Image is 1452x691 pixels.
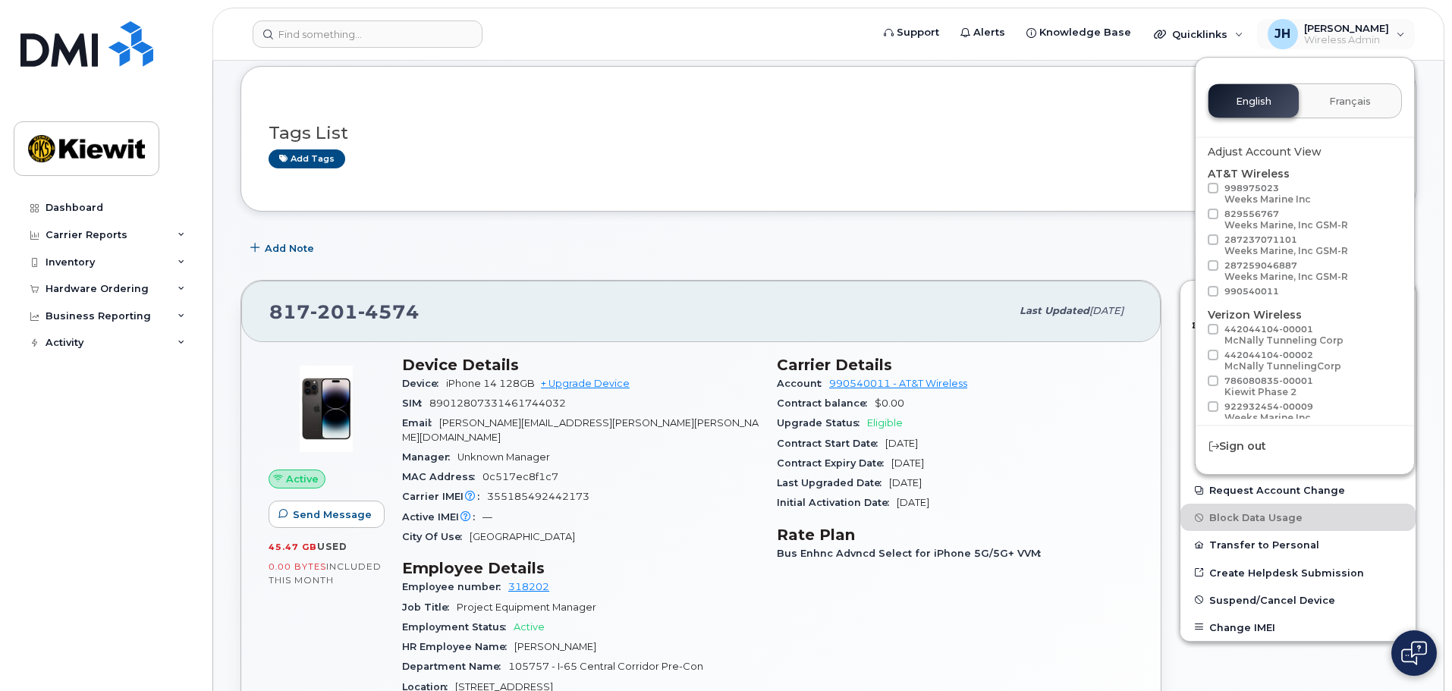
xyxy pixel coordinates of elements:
span: Send Message [293,507,372,522]
span: 201 [310,300,358,323]
div: Weeks Marine, Inc GSM-R [1224,219,1348,231]
h3: Rate Plan [777,526,1133,544]
img: Open chat [1401,641,1427,665]
span: Device [402,378,446,389]
span: Add Note [265,241,314,256]
button: Enable Call Forwarding [1180,422,1416,449]
button: Send Message [269,501,385,528]
span: Contract balance [777,397,875,409]
span: Français [1329,96,1371,108]
span: 4574 [358,300,420,323]
span: [PERSON_NAME] [514,641,596,652]
button: Transfer to Personal [1180,531,1416,558]
span: 89012807331461744032 [429,397,566,409]
span: MAC Address [402,471,482,482]
span: [DATE] [897,497,929,508]
span: City Of Use [402,531,470,542]
span: Last Upgraded Date [777,477,889,488]
span: 442044104-00002 [1224,350,1341,372]
span: 287237071101 [1224,234,1348,256]
span: Suspend/Cancel Device [1209,594,1335,605]
span: — [482,511,492,523]
span: 817 [269,300,420,323]
input: Find something... [253,20,482,48]
div: Kiewit Phase 2 [1224,386,1313,397]
span: [DATE] [885,438,918,449]
div: AT&T Wireless [1208,166,1402,301]
img: image20231002-3703462-njx0qo.jpeg [281,363,372,454]
span: 442044104-00001 [1224,324,1344,346]
span: [DATE] [1089,305,1124,316]
a: Edit Device / Employee [1180,281,1416,308]
button: Reset Voicemail [1180,340,1416,367]
div: Quicklinks [1143,19,1254,49]
span: 355185492442173 [487,491,589,502]
span: Manager [402,451,457,463]
div: Sign out [1196,432,1414,460]
span: 105757 - I-65 Central Corridor Pre-Con [508,661,703,672]
button: Request Account Change [1180,476,1416,504]
span: Active [286,472,319,486]
button: Add Roaming Package [1180,309,1416,340]
h3: Employee Details [402,559,759,577]
span: [DATE] [891,457,924,469]
span: Unknown Manager [457,451,550,463]
span: Contract Expiry Date [777,457,891,469]
span: Project Equipment Manager [457,601,596,613]
a: Support [873,17,950,48]
span: HR Employee Name [402,641,514,652]
span: included this month [269,561,382,586]
button: Change IMEI [1180,614,1416,641]
span: 922932454-00009 [1224,401,1313,423]
button: Suspend/Cancel Device [1180,586,1416,614]
span: 0c517ec8f1c7 [482,471,558,482]
span: Employment Status [402,621,514,633]
span: [DATE] [889,477,922,488]
span: Account [777,378,829,389]
span: Active IMEI [402,511,482,523]
span: Knowledge Base [1039,25,1131,40]
div: Jasmine Harris [1257,19,1416,49]
div: McNally Tunneling Corp [1224,335,1344,346]
span: Alerts [973,25,1005,40]
span: Quicklinks [1172,28,1227,40]
div: Weeks Marine Inc [1224,193,1311,205]
span: Add Roaming Package [1193,319,1330,334]
span: 998975023 [1224,183,1311,205]
span: iPhone 14 128GB [446,378,535,389]
span: Wireless Admin [1304,34,1389,46]
span: Bus Enhnc Advncd Select for iPhone 5G/5G+ VVM [777,548,1048,559]
span: 45.47 GB [269,542,317,552]
button: Change Plan / Features [1180,394,1416,422]
button: Add Note [240,234,327,262]
a: + Upgrade Device [541,378,630,389]
a: 990540011 - AT&T Wireless [829,378,967,389]
span: Carrier IMEI [402,491,487,502]
a: Alerts [950,17,1016,48]
span: [PERSON_NAME] [1304,22,1389,34]
span: [PERSON_NAME][EMAIL_ADDRESS][PERSON_NAME][PERSON_NAME][DOMAIN_NAME] [402,417,759,442]
a: Add tags [269,149,345,168]
a: Create Helpdesk Submission [1180,559,1416,586]
span: 287259046887 [1224,260,1348,282]
span: SIM [402,397,429,409]
span: [GEOGRAPHIC_DATA] [470,531,575,542]
span: Last updated [1020,305,1089,316]
span: Upgrade Status [777,417,867,429]
button: Block Data Usage [1180,504,1416,531]
span: Active [514,621,545,633]
div: Adjust Account View [1208,144,1402,160]
span: Department Name [402,661,508,672]
span: 829556767 [1224,209,1348,231]
h3: Carrier Details [777,356,1133,374]
span: used [317,541,347,552]
span: Eligible [867,417,903,429]
span: Employee number [402,581,508,592]
div: Weeks Marine, Inc GSM-R [1224,271,1348,282]
span: 990540011 [1224,286,1279,297]
a: 318202 [508,581,549,592]
span: 786080835-00001 [1224,375,1313,397]
span: Support [897,25,939,40]
span: $0.00 [875,397,904,409]
span: 0.00 Bytes [269,561,326,572]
